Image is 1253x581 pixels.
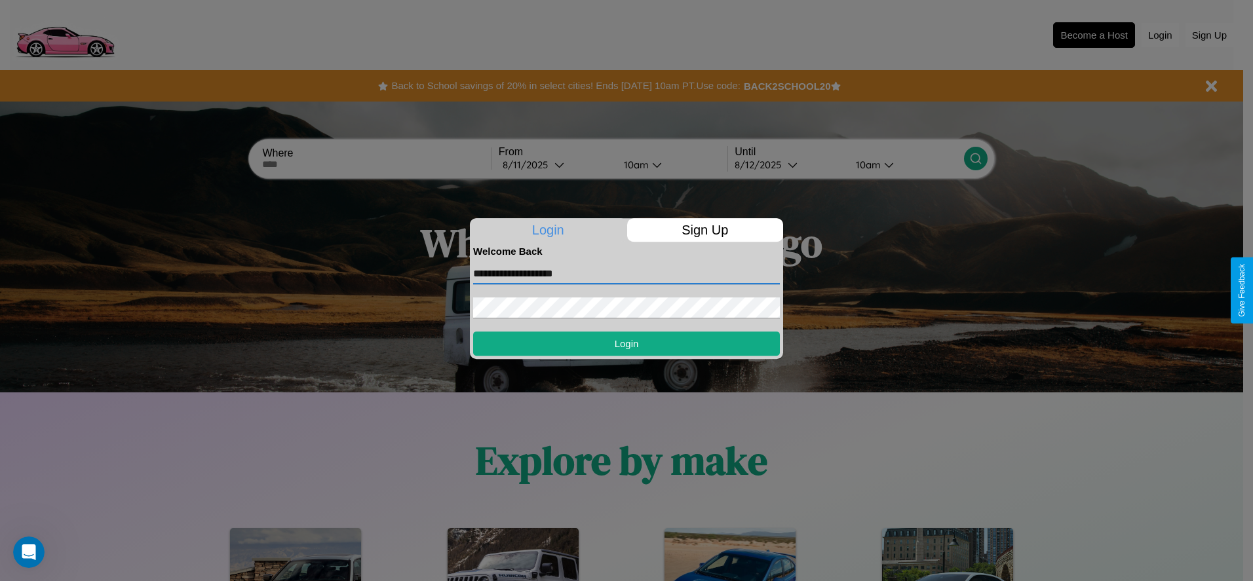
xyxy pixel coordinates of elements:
[473,331,780,356] button: Login
[627,218,784,242] p: Sign Up
[470,218,626,242] p: Login
[473,246,780,257] h4: Welcome Back
[13,536,45,568] iframe: Intercom live chat
[1237,264,1246,317] div: Give Feedback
